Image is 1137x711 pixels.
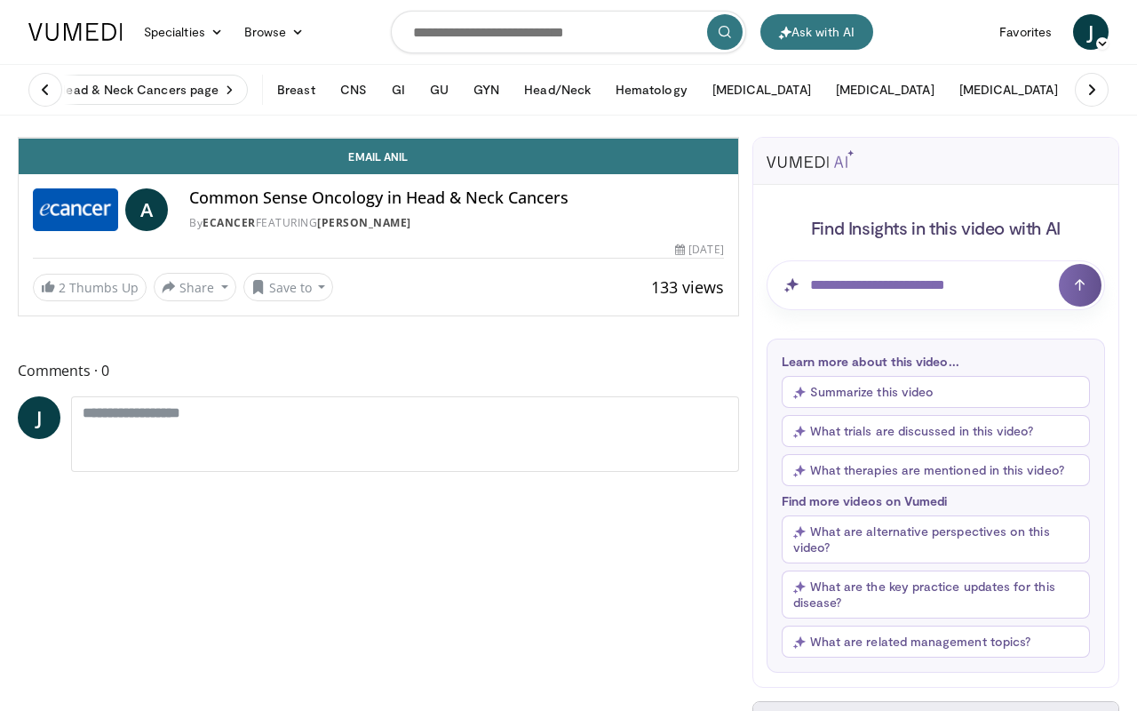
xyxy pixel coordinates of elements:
[19,138,738,139] video-js: Video Player
[19,139,738,174] a: Email Anil
[189,215,724,231] div: By FEATURING
[59,279,66,296] span: 2
[760,14,873,50] button: Ask with AI
[767,216,1105,239] h4: Find Insights in this video with AI
[234,14,315,50] a: Browse
[651,276,724,298] span: 133 views
[782,415,1090,447] button: What trials are discussed in this video?
[702,72,822,108] button: [MEDICAL_DATA]
[782,376,1090,408] button: Summarize this video
[605,72,698,108] button: Hematology
[782,493,1090,508] p: Find more videos on Vumedi
[18,359,739,382] span: Comments 0
[33,274,147,301] a: 2 Thumbs Up
[949,72,1069,108] button: [MEDICAL_DATA]
[266,72,325,108] button: Breast
[133,14,234,50] a: Specialties
[189,188,724,208] h4: Common Sense Oncology in Head & Neck Cancers
[18,75,248,105] a: Visit Head & Neck Cancers page
[330,72,378,108] button: CNS
[782,571,1090,619] button: What are the key practice updates for this disease?
[782,354,1090,369] p: Learn more about this video...
[28,23,123,41] img: VuMedi Logo
[154,273,236,301] button: Share
[782,454,1090,486] button: What therapies are mentioned in this video?
[203,215,256,230] a: ecancer
[825,72,945,108] button: [MEDICAL_DATA]
[767,260,1105,310] input: Question for AI
[33,188,118,231] img: ecancer
[463,72,510,108] button: GYN
[767,150,854,168] img: vumedi-ai-logo.svg
[317,215,411,230] a: [PERSON_NAME]
[125,188,168,231] a: A
[782,515,1090,563] button: What are alternative perspectives on this video?
[513,72,601,108] button: Head/Neck
[18,396,60,439] a: J
[391,11,746,53] input: Search topics, interventions
[989,14,1062,50] a: Favorites
[381,72,416,108] button: GI
[782,626,1090,658] button: What are related management topics?
[675,242,723,258] div: [DATE]
[419,72,459,108] button: GU
[1073,14,1109,50] a: J
[243,273,334,301] button: Save to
